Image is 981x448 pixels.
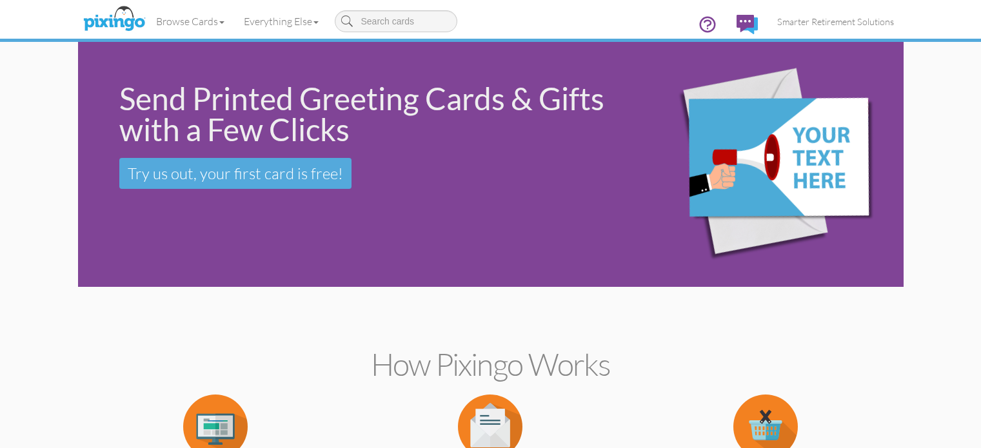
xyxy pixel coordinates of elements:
span: Smarter Retirement Solutions [777,16,894,27]
a: Browse Cards [146,5,234,37]
span: Try us out, your first card is free! [128,164,343,183]
a: Smarter Retirement Solutions [768,5,904,38]
a: Everything Else [234,5,328,37]
img: comments.svg [737,15,758,34]
img: eb544e90-0942-4412-bfe0-c610d3f4da7c.png [635,45,900,284]
a: Try us out, your first card is free! [119,158,352,189]
input: Search cards [335,10,457,32]
h2: How Pixingo works [101,347,881,382]
div: Send Printed Greeting Cards & Gifts with a Few Clicks [119,83,618,145]
img: pixingo logo [80,3,148,35]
